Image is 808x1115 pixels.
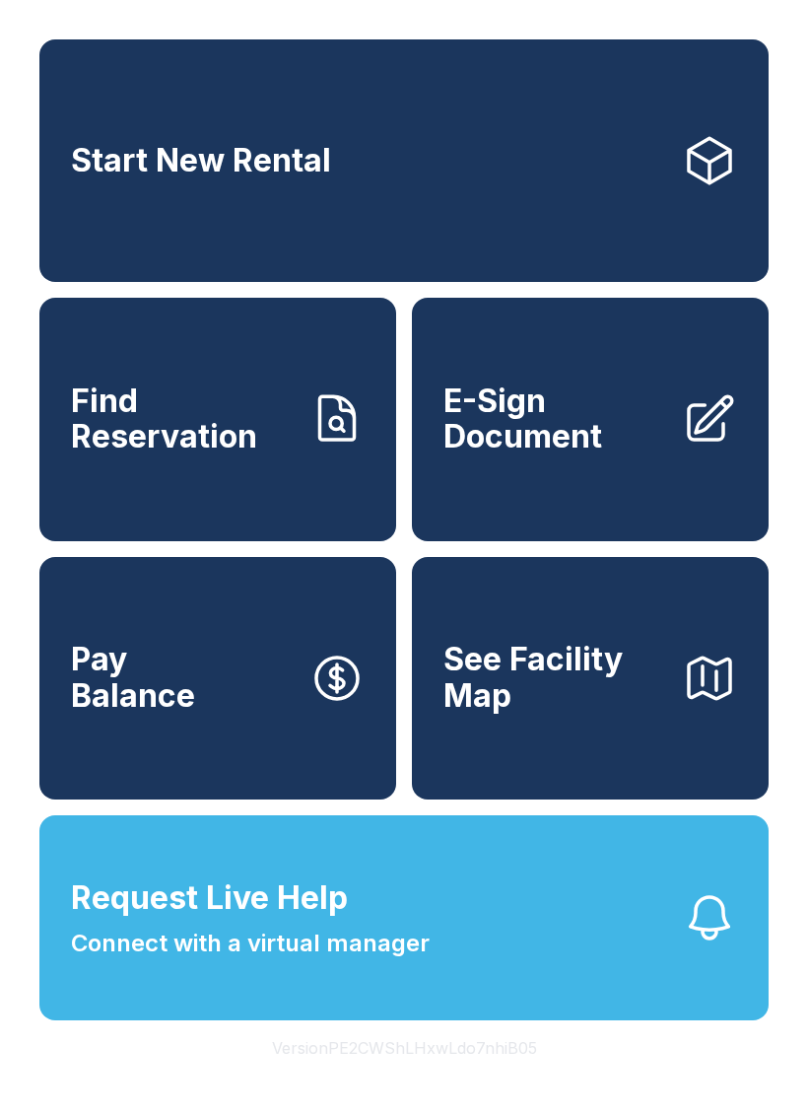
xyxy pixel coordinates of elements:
span: Request Live Help [71,874,348,922]
a: Find Reservation [39,298,396,540]
a: PayBalance [39,557,396,800]
span: See Facility Map [443,642,666,714]
span: Start New Rental [71,143,331,179]
button: VersionPE2CWShLHxwLdo7nhiB05 [256,1020,553,1076]
span: E-Sign Document [443,383,666,455]
button: Request Live HelpConnect with a virtual manager [39,815,769,1020]
span: Connect with a virtual manager [71,926,430,961]
span: Pay Balance [71,642,195,714]
button: See Facility Map [412,557,769,800]
a: E-Sign Document [412,298,769,540]
span: Find Reservation [71,383,294,455]
a: Start New Rental [39,39,769,282]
